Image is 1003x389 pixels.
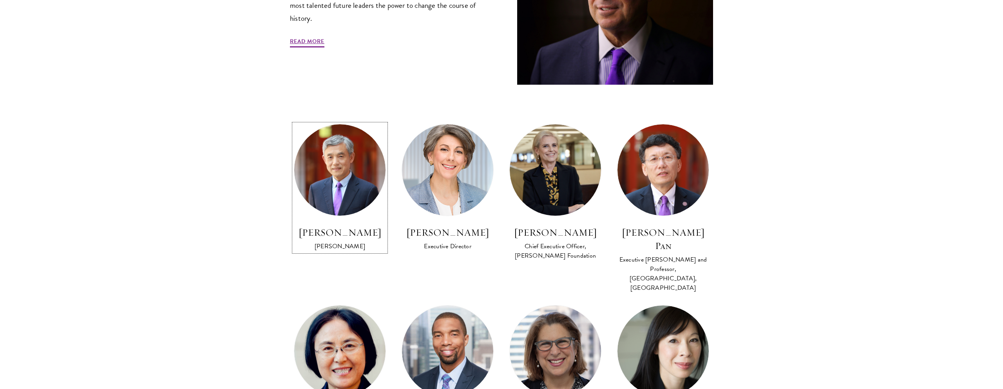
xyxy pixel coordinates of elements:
h3: [PERSON_NAME] [509,226,601,239]
a: [PERSON_NAME] Chief Executive Officer, [PERSON_NAME] Foundation [509,124,601,261]
div: [PERSON_NAME] [294,242,386,251]
div: Executive Director [402,242,494,251]
h3: [PERSON_NAME] Pan [617,226,709,253]
a: Read More [290,36,324,49]
a: [PERSON_NAME] Pan Executive [PERSON_NAME] and Professor, [GEOGRAPHIC_DATA], [GEOGRAPHIC_DATA] [617,124,709,293]
a: [PERSON_NAME] [PERSON_NAME] [294,124,386,252]
h3: [PERSON_NAME] [294,226,386,239]
div: Chief Executive Officer, [PERSON_NAME] Foundation [509,242,601,260]
a: [PERSON_NAME] Executive Director [402,124,494,252]
div: Executive [PERSON_NAME] and Professor, [GEOGRAPHIC_DATA], [GEOGRAPHIC_DATA] [617,255,709,293]
h3: [PERSON_NAME] [402,226,494,239]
